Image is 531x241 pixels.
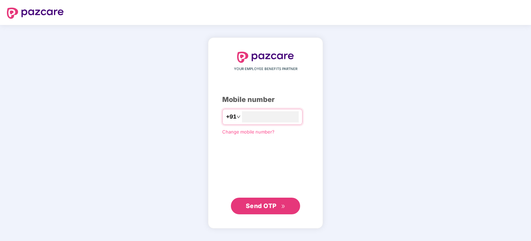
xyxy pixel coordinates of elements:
[281,204,286,209] span: double-right
[231,198,300,214] button: Send OTPdouble-right
[226,112,236,121] span: +91
[222,94,309,105] div: Mobile number
[236,115,241,119] span: down
[7,8,64,19] img: logo
[222,129,274,135] a: Change mobile number?
[237,52,294,63] img: logo
[234,66,297,72] span: YOUR EMPLOYEE BENEFITS PARTNER
[246,202,277,209] span: Send OTP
